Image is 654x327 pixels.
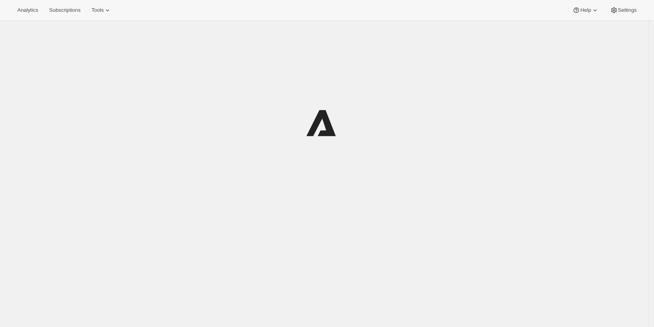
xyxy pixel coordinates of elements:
span: Subscriptions [49,7,80,13]
button: Tools [87,5,116,16]
span: Help [580,7,591,13]
span: Analytics [17,7,38,13]
button: Subscriptions [44,5,85,16]
button: Help [568,5,603,16]
span: Settings [618,7,637,13]
button: Settings [605,5,641,16]
button: Analytics [13,5,43,16]
span: Tools [91,7,104,13]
